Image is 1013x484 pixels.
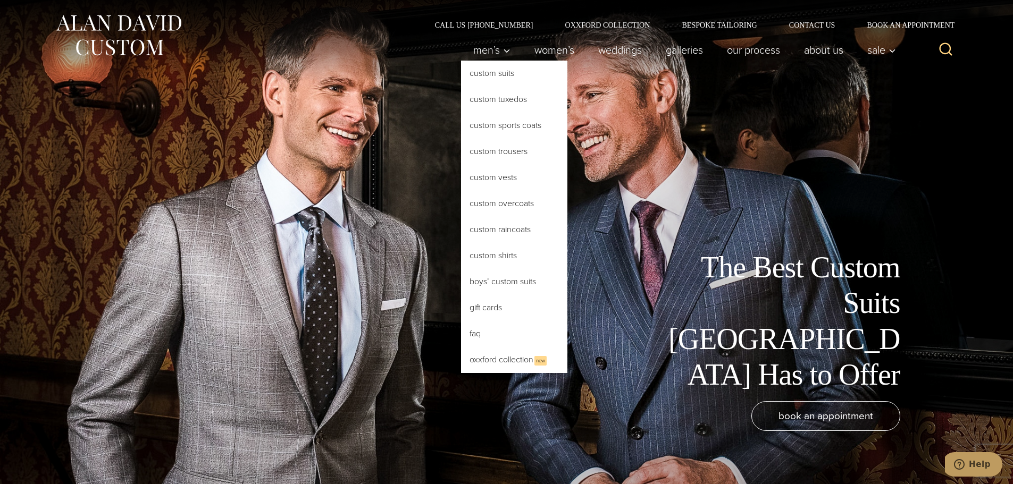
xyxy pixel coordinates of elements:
[945,452,1002,479] iframe: Opens a widget where you can chat to one of our agents
[933,37,959,63] button: View Search Form
[461,39,522,61] button: Men’s sub menu toggle
[654,39,715,61] a: Galleries
[461,269,567,294] a: Boys’ Custom Suits
[461,113,567,138] a: Custom Sports Coats
[666,21,773,29] a: Bespoke Tailoring
[534,356,547,366] span: New
[549,21,666,29] a: Oxxford Collection
[461,87,567,112] a: Custom Tuxedos
[661,250,900,393] h1: The Best Custom Suits [GEOGRAPHIC_DATA] Has to Offer
[461,295,567,320] a: Gift Cards
[461,39,901,61] nav: Primary Navigation
[792,39,855,61] a: About Us
[461,321,567,346] a: FAQ
[715,39,792,61] a: Our Process
[751,401,900,431] a: book an appointment
[461,165,567,190] a: Custom Vests
[461,347,567,373] a: Oxxford CollectionNew
[773,21,851,29] a: Contact Us
[419,21,959,29] nav: Secondary Navigation
[55,12,182,59] img: Alan David Custom
[461,61,567,86] a: Custom Suits
[461,217,567,242] a: Custom Raincoats
[461,139,567,164] a: Custom Trousers
[522,39,586,61] a: Women’s
[419,21,549,29] a: Call Us [PHONE_NUMBER]
[461,191,567,216] a: Custom Overcoats
[855,39,901,61] button: Sale sub menu toggle
[778,408,873,423] span: book an appointment
[851,21,958,29] a: Book an Appointment
[461,243,567,268] a: Custom Shirts
[586,39,654,61] a: weddings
